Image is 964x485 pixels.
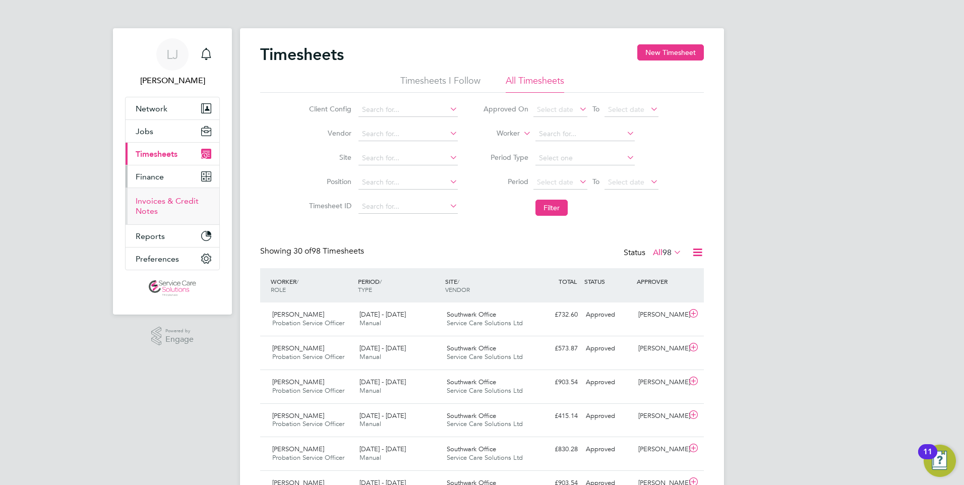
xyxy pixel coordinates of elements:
span: Southwark Office [447,411,496,420]
span: Manual [359,386,381,395]
div: £573.87 [529,340,582,357]
span: Manual [359,453,381,462]
span: Select date [537,177,573,187]
div: Approved [582,374,634,391]
label: Period [483,177,528,186]
span: [PERSON_NAME] [272,411,324,420]
span: Manual [359,352,381,361]
div: Status [624,246,684,260]
input: Search for... [358,175,458,190]
div: [PERSON_NAME] [634,340,687,357]
button: New Timesheet [637,44,704,60]
span: [PERSON_NAME] [272,445,324,453]
button: Network [126,97,219,119]
button: Jobs [126,120,219,142]
label: All [653,248,682,258]
span: Probation Service Officer [272,319,344,327]
span: Probation Service Officer [272,352,344,361]
div: STATUS [582,272,634,290]
input: Search for... [358,200,458,214]
span: [PERSON_NAME] [272,378,324,386]
a: Go to home page [125,280,220,296]
span: Preferences [136,254,179,264]
span: Service Care Solutions Ltd [447,453,523,462]
div: 11 [923,452,932,465]
span: [PERSON_NAME] [272,310,324,319]
span: 98 [662,248,672,258]
span: Timesheets [136,149,177,159]
div: [PERSON_NAME] [634,441,687,458]
a: Invoices & Credit Notes [136,196,199,216]
div: PERIOD [355,272,443,298]
span: ROLE [271,285,286,293]
div: [PERSON_NAME] [634,374,687,391]
span: Service Care Solutions Ltd [447,419,523,428]
div: Approved [582,441,634,458]
span: [DATE] - [DATE] [359,344,406,352]
span: Network [136,104,167,113]
div: WORKER [268,272,355,298]
label: Period Type [483,153,528,162]
div: [PERSON_NAME] [634,408,687,425]
span: / [296,277,298,285]
span: To [589,175,602,188]
span: Manual [359,319,381,327]
span: Southwark Office [447,378,496,386]
div: Approved [582,307,634,323]
label: Vendor [306,129,351,138]
div: Approved [582,408,634,425]
input: Search for... [358,127,458,141]
div: £415.14 [529,408,582,425]
div: APPROVER [634,272,687,290]
span: Select date [537,105,573,114]
nav: Main navigation [113,28,232,315]
span: Select date [608,105,644,114]
input: Search for... [358,151,458,165]
span: [DATE] - [DATE] [359,378,406,386]
label: Worker [474,129,520,139]
span: / [457,277,459,285]
span: Probation Service Officer [272,386,344,395]
span: Select date [608,177,644,187]
span: [PERSON_NAME] [272,344,324,352]
span: 98 Timesheets [293,246,364,256]
span: [DATE] - [DATE] [359,310,406,319]
label: Timesheet ID [306,201,351,210]
input: Select one [535,151,635,165]
button: Timesheets [126,143,219,165]
button: Preferences [126,248,219,270]
a: Powered byEngage [151,327,194,346]
span: Reports [136,231,165,241]
span: [DATE] - [DATE] [359,411,406,420]
div: Approved [582,340,634,357]
div: Finance [126,188,219,224]
span: Southwark Office [447,344,496,352]
span: Service Care Solutions Ltd [447,352,523,361]
span: To [589,102,602,115]
span: Jobs [136,127,153,136]
span: Finance [136,172,164,181]
span: Probation Service Officer [272,419,344,428]
span: Engage [165,335,194,344]
div: £732.60 [529,307,582,323]
span: Lucy Jolley [125,75,220,87]
span: [DATE] - [DATE] [359,445,406,453]
div: [PERSON_NAME] [634,307,687,323]
span: Southwark Office [447,445,496,453]
label: Position [306,177,351,186]
span: Service Care Solutions Ltd [447,386,523,395]
span: Probation Service Officer [272,453,344,462]
span: Southwark Office [447,310,496,319]
input: Search for... [535,127,635,141]
div: Showing [260,246,366,257]
img: servicecare-logo-retina.png [149,280,196,296]
li: All Timesheets [506,75,564,93]
div: £903.54 [529,374,582,391]
span: 30 of [293,246,312,256]
button: Finance [126,165,219,188]
span: Service Care Solutions Ltd [447,319,523,327]
span: TOTAL [559,277,577,285]
h2: Timesheets [260,44,344,65]
span: VENDOR [445,285,470,293]
span: / [380,277,382,285]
